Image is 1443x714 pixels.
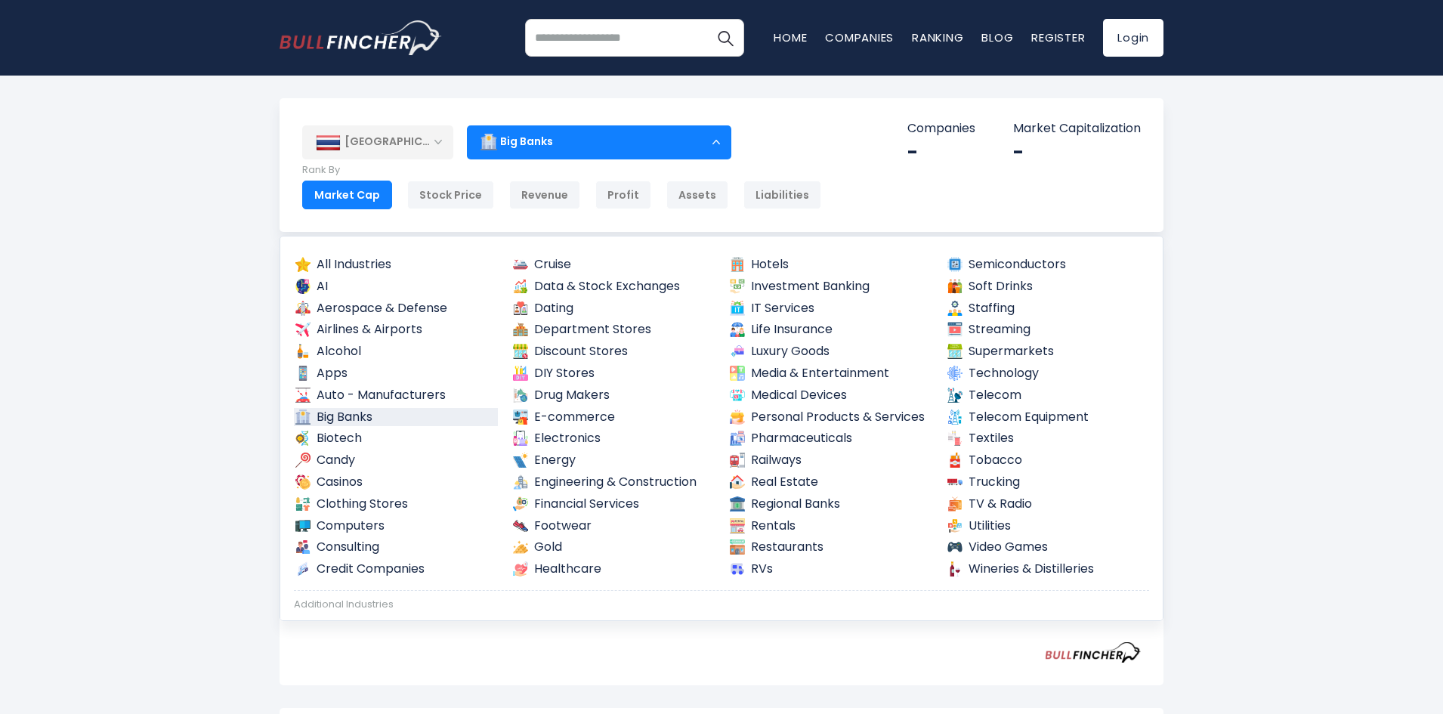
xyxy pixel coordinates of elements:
a: Biotech [294,429,498,448]
a: Footwear [511,517,715,536]
div: Liabilities [743,181,821,209]
a: Credit Companies [294,560,498,579]
a: Computers [294,517,498,536]
a: Renewable Energy [946,619,1150,638]
a: Consulting [294,538,498,557]
a: Rentals [728,517,932,536]
a: Technology [946,364,1150,383]
p: Market Capitalization [1013,121,1141,137]
a: Gold [511,538,715,557]
a: E-commerce [511,408,715,427]
a: All Industries [294,255,498,274]
a: Luxury Goods [728,342,932,361]
p: Companies [907,121,975,137]
a: Media & Entertainment [728,364,932,383]
div: Stock Price [407,181,494,209]
a: Companies [825,29,894,45]
a: Hotels [728,255,932,274]
button: Search [706,19,744,57]
div: Profit [595,181,651,209]
a: Home [774,29,807,45]
a: Staffing [946,299,1150,318]
a: Restaurants [728,538,932,557]
a: Soft Drinks [946,277,1150,296]
a: Telecom Equipment [946,408,1150,427]
a: Dating [511,299,715,318]
a: Alcohol [294,342,498,361]
a: Supermarkets [946,342,1150,361]
a: Wineries & Distilleries [946,560,1150,579]
div: Revenue [509,181,580,209]
a: Big Banks [294,408,498,427]
div: [GEOGRAPHIC_DATA] [302,125,453,159]
a: Semiconductors [946,255,1150,274]
a: Telecom [946,386,1150,405]
a: Regional Banks [728,495,932,514]
div: Additional Industries [294,598,1149,611]
div: Market Cap [302,181,392,209]
a: Personal Products & Services [728,408,932,427]
a: Electronics [511,429,715,448]
a: Cruise [511,255,715,274]
a: IT Services [728,299,932,318]
a: Pharmaceuticals [728,429,932,448]
div: Big Banks [467,125,731,159]
a: Railways [728,451,932,470]
a: Medical Tools [728,619,932,638]
a: Investment Banking [728,277,932,296]
a: Blog [981,29,1013,45]
a: Airlines & Airports [294,320,498,339]
a: Advertising [294,619,498,638]
div: - [907,141,975,164]
a: Register [1031,29,1085,45]
a: Login [1103,19,1163,57]
a: Apps [294,364,498,383]
a: Trucking [946,473,1150,492]
a: Energy [511,451,715,470]
a: Textiles [946,429,1150,448]
a: Financial Services [511,495,715,514]
a: RVs [728,560,932,579]
a: Farming Supplies [511,619,715,638]
a: Video Games [946,538,1150,557]
a: Auto - Manufacturers [294,386,498,405]
a: Utilities [946,517,1150,536]
a: Drug Makers [511,386,715,405]
a: Tobacco [946,451,1150,470]
a: TV & Radio [946,495,1150,514]
a: DIY Stores [511,364,715,383]
div: Assets [666,181,728,209]
a: Real Estate [728,473,932,492]
a: Engineering & Construction [511,473,715,492]
a: AI [294,277,498,296]
div: - [1013,141,1141,164]
a: Life Insurance [728,320,932,339]
p: Rank By [302,164,821,177]
img: bullfincher logo [280,20,442,55]
a: Go to homepage [280,20,442,55]
a: Department Stores [511,320,715,339]
a: Data & Stock Exchanges [511,277,715,296]
a: Aerospace & Defense [294,299,498,318]
a: Streaming [946,320,1150,339]
a: Clothing Stores [294,495,498,514]
a: Discount Stores [511,342,715,361]
a: Medical Devices [728,386,932,405]
a: Candy [294,451,498,470]
a: Casinos [294,473,498,492]
a: Healthcare [511,560,715,579]
a: Ranking [912,29,963,45]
